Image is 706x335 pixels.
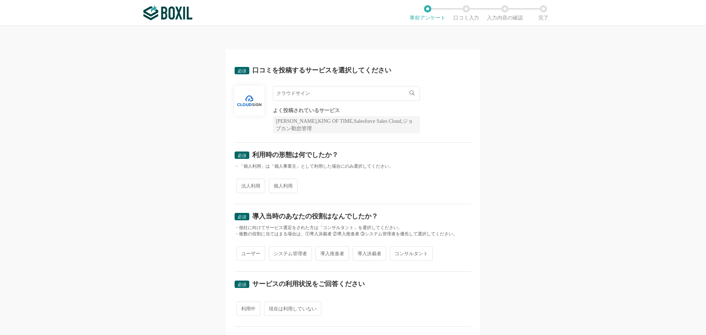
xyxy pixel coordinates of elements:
span: 法人利用 [236,179,265,193]
li: 入力内容の確認 [485,5,524,21]
div: よく投稿されているサービス [273,108,420,113]
span: 現在は利用していない [264,302,321,316]
span: 導入推進者 [315,246,349,261]
span: 必須 [238,282,246,287]
span: 必須 [238,68,246,74]
span: ユーザー [236,246,265,261]
div: ・複数の役割に当てはまる場合は、①導入決裁者 ②導入推進者 ③システム管理者を優先して選択してください。 [235,231,471,237]
div: 導入当時のあなたの役割はなんでしたか？ [252,213,378,220]
div: ・他社に向けてサービス選定をされた方は「コンサルタント」を選択してください。 [235,225,471,231]
div: [PERSON_NAME],KING OF TIME,Salesforce Sales Cloud,ジョブカン勤怠管理 [273,116,420,133]
li: 完了 [524,5,563,21]
span: 必須 [238,153,246,158]
div: ・「個人利用」は「個人事業主」として利用した場合にのみ選択してください。 [235,163,471,170]
span: 個人利用 [269,179,297,193]
div: サービスの利用状況をご回答ください [252,281,365,287]
li: 事前アンケート [408,5,447,21]
span: 必須 [238,214,246,220]
span: コンサルタント [390,246,433,261]
img: ボクシルSaaS_ロゴ [143,6,192,20]
li: 口コミ入力 [447,5,485,21]
span: 利用中 [236,302,260,316]
input: サービス名で検索 [273,86,420,101]
div: 口コミを投稿するサービスを選択してください [252,67,391,74]
div: 利用時の形態は何でしたか？ [252,152,338,158]
span: システム管理者 [269,246,312,261]
span: 導入決裁者 [353,246,386,261]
